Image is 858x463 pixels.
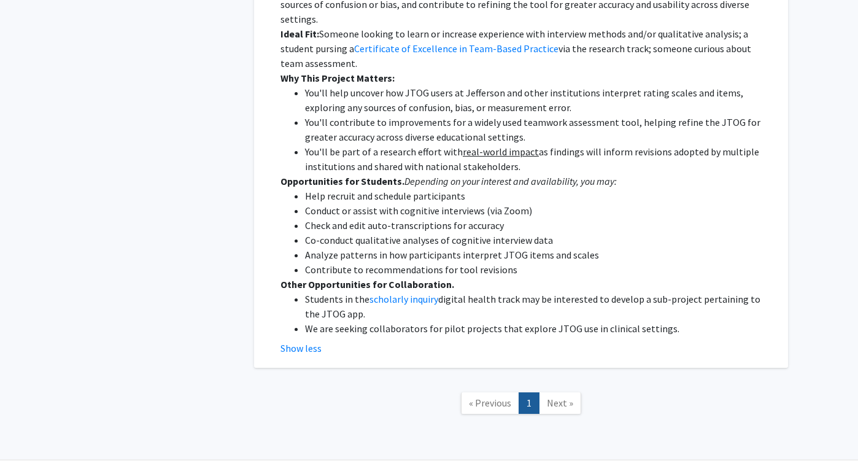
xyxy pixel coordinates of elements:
[280,28,319,40] strong: Ideal Fit:
[305,292,771,321] li: Students in the digital health track may be interested to develop a sub-project pertaining to the...
[9,408,52,454] iframe: Chat
[305,247,771,262] li: Analyze patterns in how participants interpret JTOG items and scales
[305,262,771,277] li: Contribute to recommendations for tool revisions
[305,189,771,203] li: Help recruit and schedule participants
[305,321,771,336] li: We are seeking collaborators for pilot projects that explore JTOG use in clinical settings.
[280,26,771,71] p: Someone looking to learn or increase experience with interview methods and/or qualitative analysi...
[280,72,395,84] strong: Why This Project Matters:
[369,293,438,305] a: scholarly inquiry
[519,392,539,414] a: 1
[305,233,771,247] li: Co-conduct qualitative analyses of cognitive interview data
[305,218,771,233] li: Check and edit auto-transcriptions for accuracy
[547,397,573,409] span: Next »
[280,341,322,356] button: Show less
[354,42,558,55] a: Certificate of Excellence in Team-Based Practice
[469,397,511,409] span: « Previous
[305,144,771,174] li: You'll be part of a research effort with as findings will inform revisions adopted by multiple in...
[254,380,788,430] nav: Page navigation
[404,175,617,187] em: Depending on your interest and availability, you may:
[463,146,539,158] u: real-world impact
[539,392,581,414] a: Next Page
[280,278,454,290] strong: Other Opportunities for Collaboration.
[305,85,771,115] li: You'll help uncover how JTOG users at Jefferson and other institutions interpret rating scales an...
[461,392,519,414] a: Previous Page
[280,175,404,187] strong: Opportunities for Students.
[305,115,771,144] li: You'll contribute to improvements for a widely used teamwork assessment tool, helping refine the ...
[305,203,771,218] li: Conduct or assist with cognitive interviews (via Zoom)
